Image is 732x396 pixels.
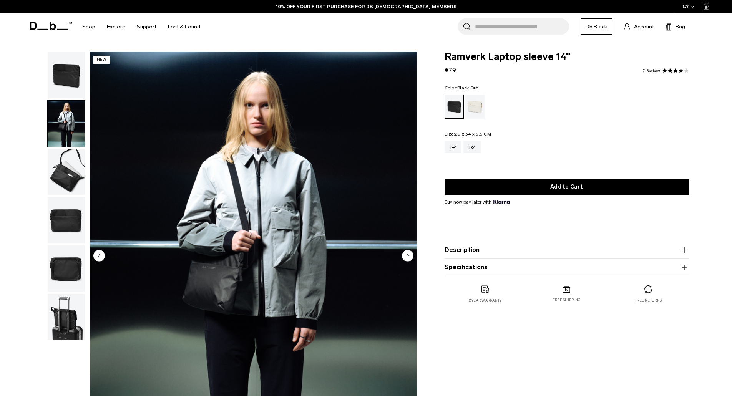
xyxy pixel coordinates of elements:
a: Account [624,22,654,31]
a: 16" [463,141,481,153]
p: Free returns [634,298,662,303]
button: Ramverk Laptop sleeve 14" Black Out [47,293,85,340]
a: Shop [82,13,95,40]
a: 14" [445,141,461,153]
span: Black Out [457,85,478,91]
a: 1 reviews [642,69,660,73]
p: Free shipping [553,297,581,303]
button: Bag [666,22,685,31]
legend: Size: [445,132,491,136]
span: Bag [676,23,685,31]
img: Ramverk Laptop sleeve 14" Black Out [48,52,85,98]
button: Description [445,245,689,255]
img: Ramverk Laptop sleeve 14" Black Out [48,149,85,195]
span: Account [634,23,654,31]
legend: Color: [445,86,478,90]
button: Ramverk Laptop sleeve 14" Black Out [47,52,85,99]
a: Db Black [581,18,612,35]
button: Ramverk Laptop sleeve 14" Black Out [47,197,85,244]
img: {"height" => 20, "alt" => "Klarna"} [493,200,510,204]
button: Ramverk Laptop sleeve 14" Black Out [47,100,85,147]
nav: Main Navigation [76,13,206,40]
button: Next slide [402,250,413,263]
img: Ramverk Laptop sleeve 14" Black Out [48,245,85,292]
span: €79 [445,66,456,74]
button: Ramverk Laptop sleeve 14" Black Out [47,149,85,196]
a: Explore [107,13,125,40]
button: Ramverk Laptop sleeve 14" Black Out [47,245,85,292]
img: Ramverk Laptop sleeve 14" Black Out [48,197,85,243]
span: Buy now pay later with [445,199,510,205]
button: Previous slide [93,250,105,263]
a: Black Out [445,95,464,119]
a: Lost & Found [168,13,200,40]
img: Ramverk Laptop sleeve 14" Black Out [48,101,85,147]
button: Add to Cart [445,179,689,195]
button: Specifications [445,263,689,272]
a: 10% OFF YOUR FIRST PURCHASE FOR DB [DEMOGRAPHIC_DATA] MEMBERS [276,3,456,10]
p: New [93,56,110,64]
img: Ramverk Laptop sleeve 14" Black Out [48,294,85,340]
span: 25 x 34 x 3.5 CM [455,131,491,137]
a: Oatmilk [465,95,485,119]
a: Support [137,13,156,40]
span: Ramverk Laptop sleeve 14" [445,52,689,62]
p: 2 year warranty [469,298,502,303]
